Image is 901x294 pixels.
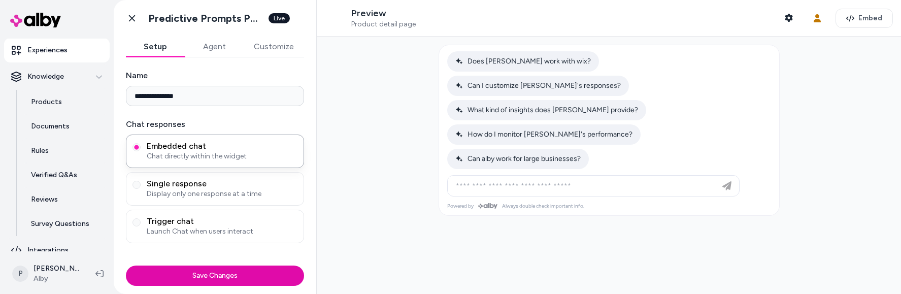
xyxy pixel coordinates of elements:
p: Reviews [31,194,58,205]
p: [PERSON_NAME] [34,264,79,274]
a: Verified Q&As [21,163,110,187]
p: Integrations [27,245,69,255]
span: Display only one response at a time [147,189,297,199]
button: Setup [126,37,185,57]
button: Single responseDisplay only one response at a time [132,181,141,189]
label: Chat responses [126,118,304,130]
div: Live [269,13,290,23]
img: alby Logo [10,13,61,27]
a: Integrations [4,238,110,263]
p: Survey Questions [31,219,89,229]
span: Embed [858,13,882,23]
span: Alby [34,274,79,284]
p: Verified Q&As [31,170,77,180]
button: Save Changes [126,266,304,286]
span: Chat directly within the widget [147,151,297,161]
label: Name [126,70,304,82]
a: Documents [21,114,110,139]
a: Experiences [4,38,110,62]
span: Launch Chat when users interact [147,226,297,237]
span: Single response [147,179,297,189]
span: Trigger chat [147,216,297,226]
p: Rules [31,146,49,156]
span: P [12,266,28,282]
button: Agent [185,37,244,57]
button: Trigger chatLaunch Chat when users interact [132,218,141,226]
span: Product detail page [351,20,416,29]
button: P[PERSON_NAME]Alby [6,257,87,290]
a: Products [21,90,110,114]
button: Knowledge [4,64,110,89]
p: Experiences [27,45,68,55]
p: Products [31,97,62,107]
a: Reviews [21,187,110,212]
button: Embed [836,9,893,28]
p: Documents [31,121,70,132]
p: Knowledge [27,72,64,82]
h1: Predictive Prompts PDP [148,12,262,25]
button: Customize [244,37,304,57]
a: Rules [21,139,110,163]
button: Embedded chatChat directly within the widget [132,143,141,151]
a: Survey Questions [21,212,110,236]
span: Embedded chat [147,141,297,151]
p: Preview [351,8,416,19]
